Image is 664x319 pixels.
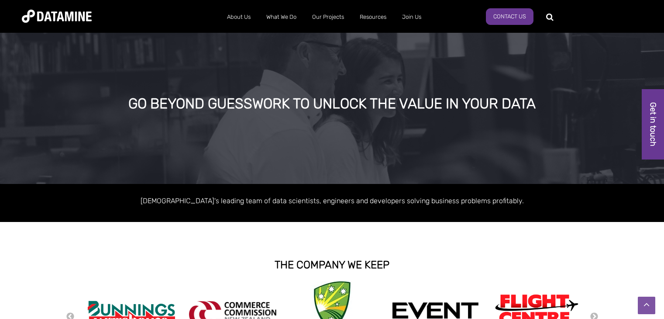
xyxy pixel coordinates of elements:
[22,10,92,23] img: Datamine
[352,6,394,28] a: Resources
[83,195,581,207] p: [DEMOGRAPHIC_DATA]'s leading team of data scientists, engineers and developers solving business p...
[394,6,429,28] a: Join Us
[258,6,304,28] a: What We Do
[486,8,533,25] a: Contact Us
[219,6,258,28] a: About Us
[642,89,664,159] a: Get in touch
[78,96,587,112] div: GO BEYOND GUESSWORK TO UNLOCK THE VALUE IN YOUR DATA
[304,6,352,28] a: Our Projects
[275,259,389,271] strong: THE COMPANY WE KEEP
